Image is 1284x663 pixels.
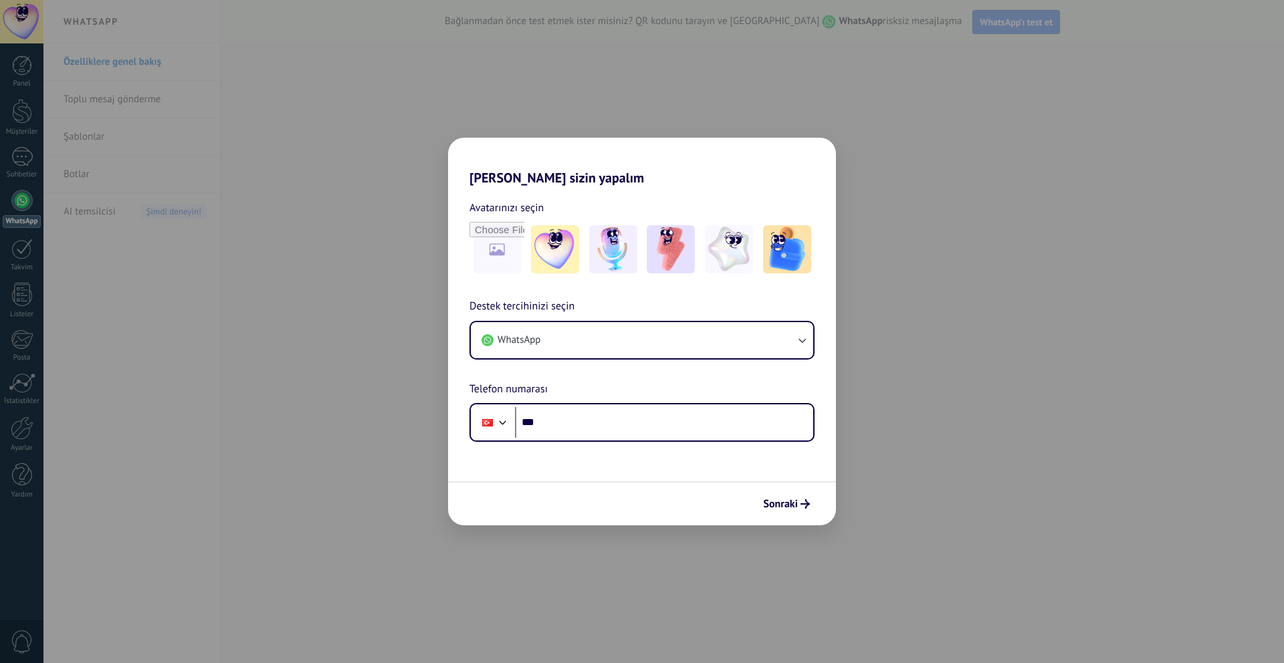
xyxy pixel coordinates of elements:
[589,225,637,273] img: -2.jpeg
[498,334,540,347] span: WhatsApp
[531,225,579,273] img: -1.jpeg
[448,138,836,186] h2: [PERSON_NAME] sizin yapalım
[647,225,695,273] img: -3.jpeg
[757,493,816,515] button: Sonraki
[471,322,813,358] button: WhatsApp
[705,225,753,273] img: -4.jpeg
[469,199,544,217] span: Avatarınızı seçin
[763,499,798,509] span: Sonraki
[469,298,574,315] span: Destek tercihinizi seçin
[475,408,500,436] div: Turkey: + 90
[469,381,548,398] span: Telefon numarası
[763,225,811,273] img: -5.jpeg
